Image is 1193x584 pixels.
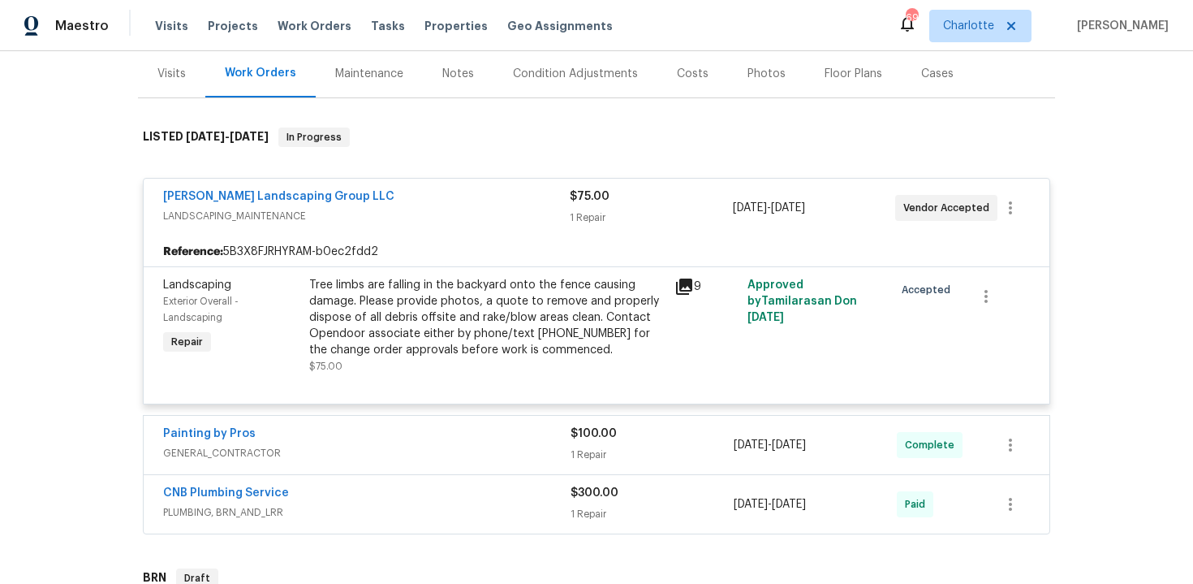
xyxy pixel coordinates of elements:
[55,18,109,34] span: Maestro
[677,66,708,82] div: Costs
[225,65,296,81] div: Work Orders
[230,131,269,142] span: [DATE]
[571,447,734,463] div: 1 Repair
[163,504,571,521] span: PLUMBING, BRN_AND_LRR
[163,487,289,499] a: CNB Plumbing Service
[371,20,405,32] span: Tasks
[155,18,188,34] span: Visits
[571,487,618,499] span: $300.00
[143,128,269,147] h6: LISTED
[163,244,223,260] b: Reference:
[734,499,768,510] span: [DATE]
[165,334,209,350] span: Repair
[157,66,186,82] div: Visits
[771,202,805,214] span: [DATE]
[163,279,231,291] span: Landscaping
[772,439,806,451] span: [DATE]
[186,131,269,142] span: -
[163,208,570,224] span: LANDSCAPING_MAINTENANCE
[163,428,256,439] a: Painting by Pros
[424,18,488,34] span: Properties
[733,202,767,214] span: [DATE]
[825,66,882,82] div: Floor Plans
[571,428,617,439] span: $100.00
[906,10,917,26] div: 69
[674,277,738,296] div: 9
[571,506,734,522] div: 1 Repair
[309,361,342,371] span: $75.00
[905,437,961,453] span: Complete
[734,439,768,451] span: [DATE]
[903,200,996,216] span: Vendor Accepted
[733,200,805,216] span: -
[335,66,403,82] div: Maintenance
[905,496,932,513] span: Paid
[747,66,786,82] div: Photos
[734,437,806,453] span: -
[507,18,613,34] span: Geo Assignments
[772,499,806,510] span: [DATE]
[442,66,474,82] div: Notes
[921,66,954,82] div: Cases
[138,111,1055,163] div: LISTED [DATE]-[DATE]In Progress
[186,131,225,142] span: [DATE]
[278,18,351,34] span: Work Orders
[570,191,609,202] span: $75.00
[943,18,994,34] span: Charlotte
[570,210,732,226] div: 1 Repair
[1070,18,1169,34] span: [PERSON_NAME]
[513,66,638,82] div: Condition Adjustments
[902,282,957,298] span: Accepted
[163,191,394,202] a: [PERSON_NAME] Landscaping Group LLC
[144,237,1049,266] div: 5B3X8FJRHYRAM-b0ec2fdd2
[208,18,258,34] span: Projects
[309,277,665,358] div: Tree limbs are falling in the backyard onto the fence causing damage. Please provide photos, a qu...
[163,296,239,322] span: Exterior Overall - Landscaping
[163,445,571,461] span: GENERAL_CONTRACTOR
[734,496,806,513] span: -
[280,129,348,145] span: In Progress
[747,312,784,323] span: [DATE]
[747,279,857,323] span: Approved by Tamilarasan D on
